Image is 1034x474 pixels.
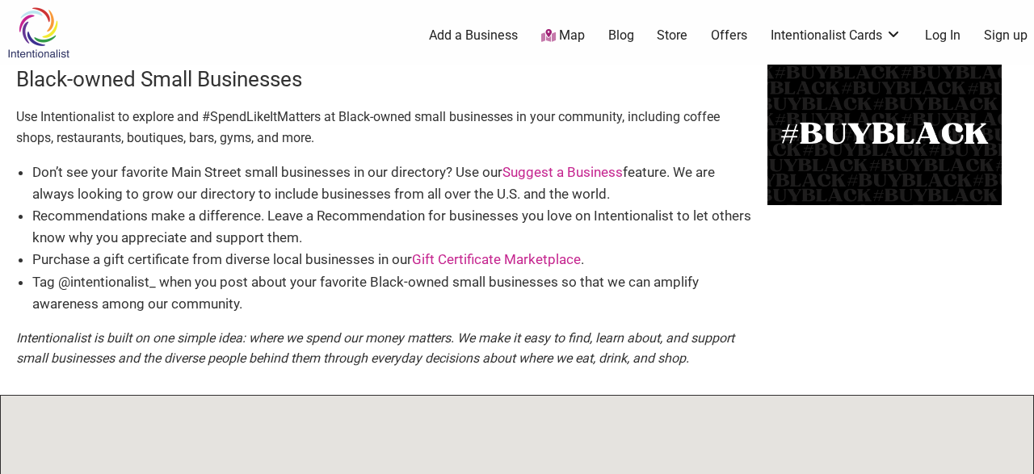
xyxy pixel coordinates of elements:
[925,27,960,44] a: Log In
[984,27,1028,44] a: Sign up
[429,27,518,44] a: Add a Business
[711,27,747,44] a: Offers
[767,65,1002,205] img: BuyBlack-500x300-1.png
[608,27,634,44] a: Blog
[32,161,751,205] li: Don’t see your favorite Main Street small businesses in our directory? Use our feature. We are al...
[16,330,734,367] em: Intentionalist is built on one simple idea: where we spend our money matters. We make it easy to ...
[32,271,751,315] li: Tag @intentionalist_ when you post about your favorite Black-owned small businesses so that we ca...
[32,249,751,271] li: Purchase a gift certificate from diverse local businesses in our .
[502,164,623,180] a: Suggest a Business
[771,27,902,44] a: Intentionalist Cards
[657,27,687,44] a: Store
[32,205,751,249] li: Recommendations make a difference. Leave a Recommendation for businesses you love on Intentionali...
[412,251,581,267] a: Gift Certificate Marketplace
[541,27,585,45] a: Map
[16,65,751,94] h3: Black-owned Small Businesses
[16,107,751,148] p: Use Intentionalist to explore and #SpendLikeItMatters at Black-owned small businesses in your com...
